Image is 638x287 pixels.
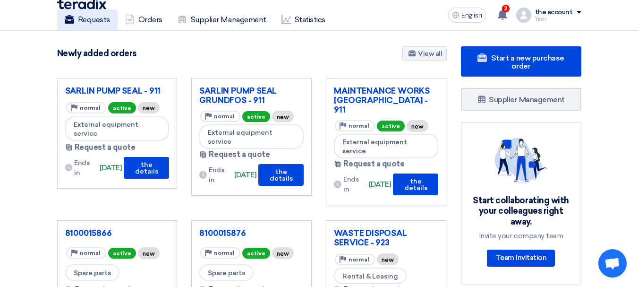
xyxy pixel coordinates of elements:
[65,228,170,238] a: 8100015866
[199,228,246,238] font: 8100015876
[143,250,155,257] font: new
[404,177,427,192] font: the details
[349,122,369,129] font: normal
[75,143,136,152] font: Request a quote
[473,195,569,227] font: Start collaborating with your colleagues right away.
[461,11,482,19] font: English
[199,86,277,105] font: SARLIN PUMP SEAL GRUNDFOS - 911
[113,250,131,257] font: active
[274,9,333,30] a: Statistics
[504,5,507,12] font: 2
[342,272,398,280] font: Rental & Leasing
[208,129,272,145] font: External equipment service
[342,138,407,155] font: External equipment service
[334,86,438,114] a: MAINTENANCE WORKS [GEOGRAPHIC_DATA] - 911
[535,16,546,22] font: Yasir
[461,88,581,111] a: Supplier Management
[100,164,122,172] font: [DATE]
[124,157,169,179] button: the details
[78,15,110,24] font: Requests
[199,228,304,238] a: 8100015876
[369,180,391,189] font: [DATE]
[411,123,424,130] font: new
[209,166,224,184] font: Ends in
[65,228,112,238] font: 8100015866
[491,53,564,70] font: Start a new purchase order
[393,174,438,195] button: the details
[402,46,446,61] a: View all
[247,113,265,120] font: active
[494,138,547,184] img: invite_your_team.svg
[199,86,304,105] a: SARLIN PUMP SEAL GRUNDFOS - 911
[118,9,170,30] a: Orders
[209,150,270,159] font: Request a quote
[65,86,170,96] a: SARLIN PUMP SEAL - 911
[214,113,235,120] font: normal
[516,8,531,23] img: profile_test.png
[208,269,245,277] font: Spare parts
[113,105,131,112] font: active
[489,95,565,104] font: Supplier Management
[495,253,547,262] font: Team Invitation
[598,249,627,278] a: Open chat
[270,168,293,183] font: the details
[74,121,138,137] font: External equipment service
[80,104,101,111] font: normal
[57,48,136,59] font: Newly added orders
[135,161,158,175] font: the details
[65,86,161,96] font: SARLIN PUMP SEAL - 911
[258,164,304,186] button: the details
[295,15,325,24] font: Statistics
[191,15,266,24] font: Supplier Management
[143,104,155,112] font: new
[382,256,394,263] font: new
[334,228,407,247] font: WASTE DISPOSAL SERVICE - 923
[74,159,89,177] font: Ends in
[418,50,442,58] font: View all
[57,9,118,30] a: Requests
[214,250,235,256] font: normal
[277,113,289,121] font: new
[277,250,289,257] font: new
[74,269,111,277] font: Spare parts
[170,9,274,30] a: Supplier Management
[343,159,404,168] font: Request a quote
[247,250,265,257] font: active
[382,123,400,130] font: active
[138,15,162,24] font: Orders
[479,232,563,240] font: Invite your company team
[234,171,256,179] font: [DATE]
[80,250,101,256] font: normal
[343,175,358,193] font: Ends in
[448,8,486,23] button: English
[487,250,555,267] a: Team Invitation
[334,86,430,114] font: MAINTENANCE WORKS [GEOGRAPHIC_DATA] - 911
[334,228,438,247] a: WASTE DISPOSAL SERVICE - 923
[349,256,369,263] font: normal
[535,8,573,16] font: the account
